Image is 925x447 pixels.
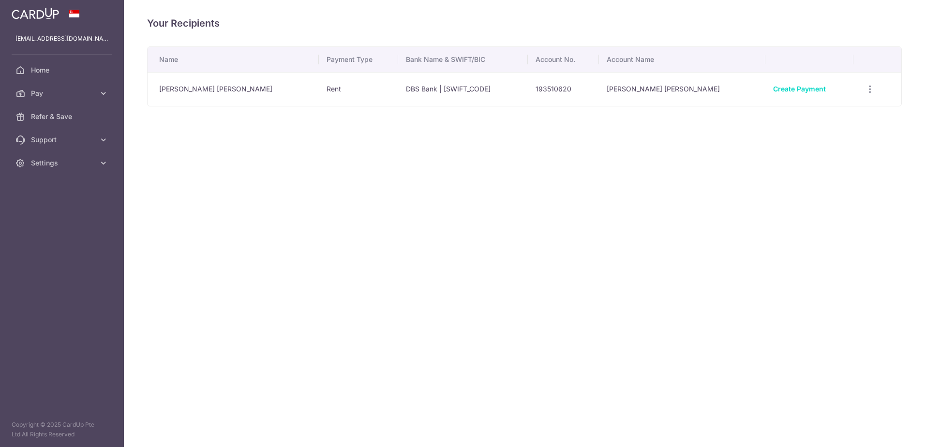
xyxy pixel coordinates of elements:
[148,72,319,106] td: [PERSON_NAME] [PERSON_NAME]
[528,72,599,106] td: 193510620
[31,112,95,121] span: Refer & Save
[31,89,95,98] span: Pay
[398,72,528,106] td: DBS Bank | [SWIFT_CODE]
[31,65,95,75] span: Home
[528,47,599,72] th: Account No.
[15,34,108,44] p: [EMAIL_ADDRESS][DOMAIN_NAME]
[398,47,528,72] th: Bank Name & SWIFT/BIC
[31,158,95,168] span: Settings
[319,47,398,72] th: Payment Type
[319,72,398,106] td: Rent
[148,47,319,72] th: Name
[12,8,59,19] img: CardUp
[147,15,902,31] h4: Your Recipients
[599,72,765,106] td: [PERSON_NAME] [PERSON_NAME]
[773,85,826,93] a: Create Payment
[599,47,765,72] th: Account Name
[31,135,95,145] span: Support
